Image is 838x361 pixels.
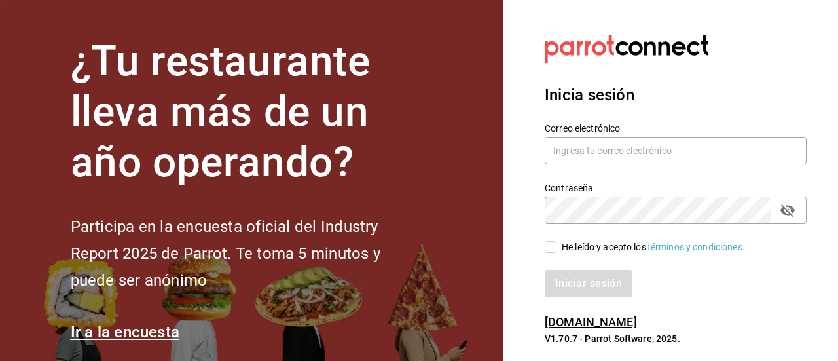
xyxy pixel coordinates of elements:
[545,124,807,133] label: Correo electrónico
[71,37,424,187] h1: ¿Tu restaurante lleva más de un año operando?
[545,315,637,329] a: [DOMAIN_NAME]
[545,137,807,164] input: Ingresa tu correo electrónico
[545,83,807,107] h3: Inicia sesión
[562,240,745,254] div: He leído y acepto los
[545,183,807,193] label: Contraseña
[71,323,180,341] a: Ir a la encuesta
[545,332,807,345] p: V1.70.7 - Parrot Software, 2025.
[646,242,745,252] a: Términos y condiciones.
[776,199,799,221] button: passwordField
[71,214,424,294] h2: Participa en la encuesta oficial del Industry Report 2025 de Parrot. Te toma 5 minutos y puede se...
